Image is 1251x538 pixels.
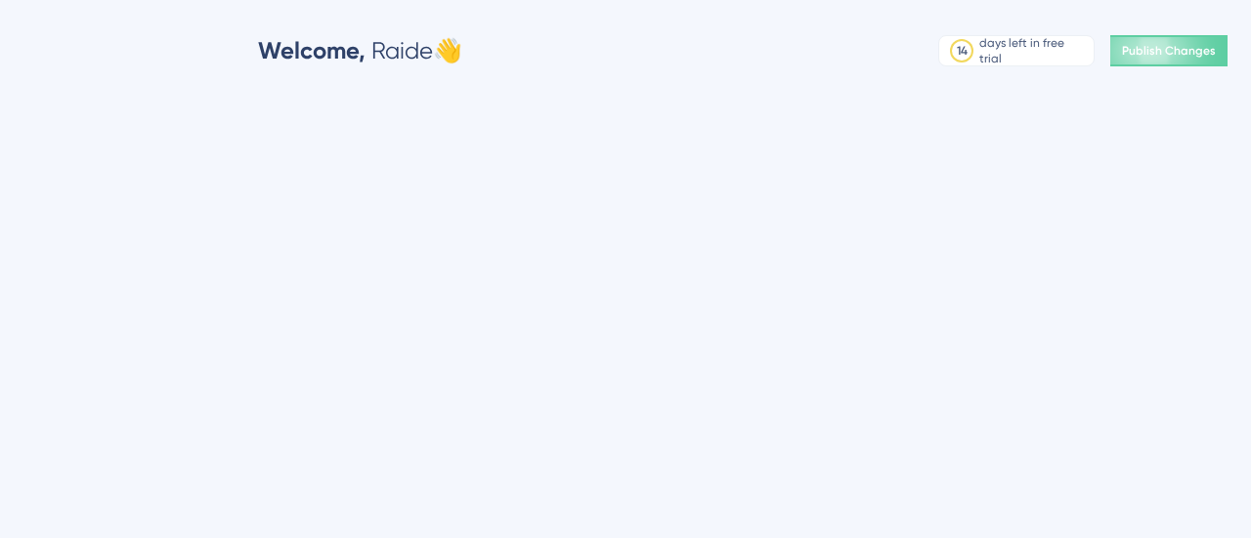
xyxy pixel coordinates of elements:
[979,35,1088,66] div: days left in free trial
[258,35,462,66] div: Raide 👋
[1122,43,1216,59] span: Publish Changes
[957,43,968,59] div: 14
[258,36,366,64] span: Welcome,
[1110,35,1228,66] button: Publish Changes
